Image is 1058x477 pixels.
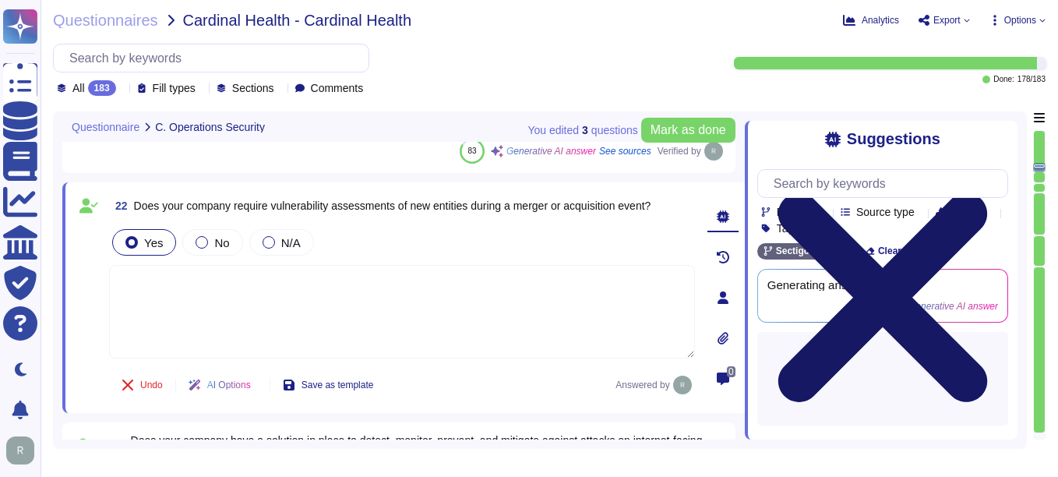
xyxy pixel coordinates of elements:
span: Does your company have a solution in place to detect, monitor, prevent, and mitigate against atta... [131,434,703,458]
div: 183 [88,80,116,96]
span: Sections [232,83,274,94]
span: Comments [311,83,364,94]
span: Done: [993,76,1014,83]
button: Analytics [843,14,899,26]
span: Undo [140,380,163,390]
span: Questionnaires [53,12,158,28]
span: See sources [599,147,651,156]
span: C. Operations Security [155,122,265,132]
span: All [72,83,85,94]
button: Save as template [270,369,386,401]
span: Questionnaire [72,122,139,132]
b: 3 [582,125,588,136]
button: user [3,433,45,468]
span: Verified by [658,147,701,156]
span: 0 [727,366,735,377]
span: 22 [109,200,128,211]
img: user [704,142,723,161]
input: Search by keywords [62,44,369,72]
span: Cardinal Health - Cardinal Health [183,12,411,28]
span: Does your company require vulnerability assessments of new entities during a merger or acquisitio... [134,200,651,212]
span: Answered by [615,380,669,390]
input: Search by keywords [766,170,1007,197]
span: Export [933,16,961,25]
span: Mark as done [651,124,726,136]
span: Save as template [302,380,374,390]
span: 178 / 183 [1017,76,1046,83]
img: user [673,376,692,394]
span: Generative AI answer [506,147,596,156]
button: Mark as done [641,118,735,143]
img: user [6,436,34,465]
span: 83 [467,147,476,155]
span: Yes [144,236,163,249]
button: Undo [109,369,175,401]
span: No [214,236,229,249]
span: N/A [281,236,301,249]
span: AI Options [207,380,251,390]
span: Analytics [862,16,899,25]
span: Fill types [153,83,196,94]
span: Options [1004,16,1036,25]
span: You edited question s [527,125,637,136]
